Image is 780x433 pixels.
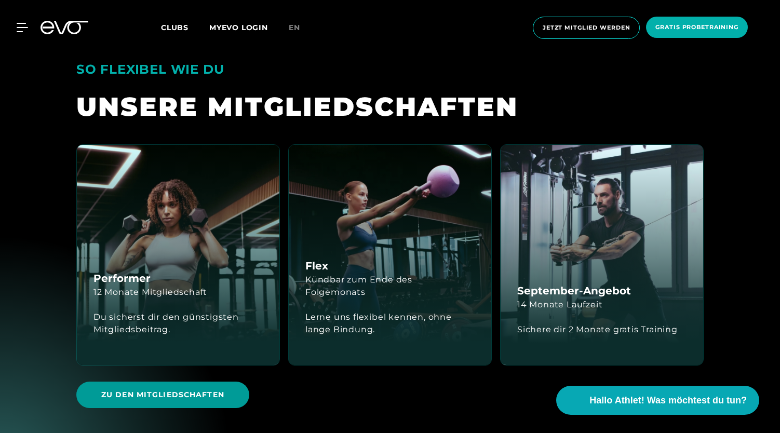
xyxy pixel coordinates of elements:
[76,90,704,124] div: UNSERE MITGLIED­SCHAFTEN
[161,23,189,32] span: Clubs
[556,386,759,415] button: Hallo Athlet! Was möchtest du tun?
[655,23,738,32] span: Gratis Probetraining
[289,22,313,34] a: en
[93,286,207,299] div: 12 Monate Mitgliedschaft
[530,17,643,39] a: Jetzt Mitglied werden
[643,17,751,39] a: Gratis Probetraining
[209,23,268,32] a: MYEVO LOGIN
[289,23,300,32] span: en
[305,274,475,299] div: Kündbar zum Ende des Folgemonats
[76,374,253,416] a: Zu den Mitgliedschaften
[93,270,151,286] h4: Performer
[93,311,263,336] div: Du sicherst dir den günstigsten Mitgliedsbeitrag.
[76,57,704,82] div: SO FLEXIBEL WIE DU
[305,311,475,336] div: Lerne uns flexibel kennen, ohne lange Bindung.
[517,323,678,336] div: Sichere dir 2 Monate gratis Training
[305,258,328,274] h4: Flex
[101,389,224,400] span: Zu den Mitgliedschaften
[543,23,630,32] span: Jetzt Mitglied werden
[517,299,602,311] div: 14 Monate Laufzeit
[517,283,631,299] h4: September-Angebot
[589,394,747,408] span: Hallo Athlet! Was möchtest du tun?
[161,22,209,32] a: Clubs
